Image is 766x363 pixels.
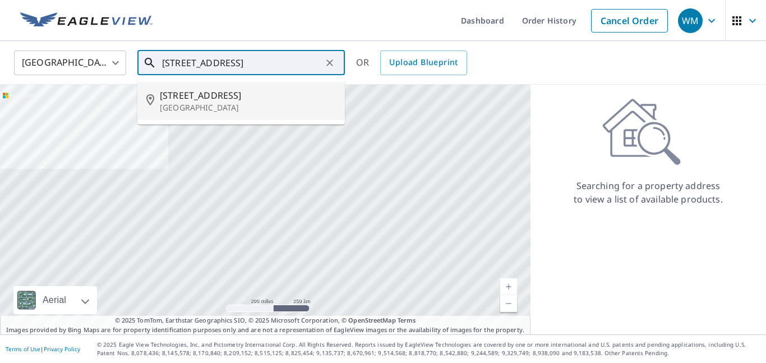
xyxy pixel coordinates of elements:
span: © 2025 TomTom, Earthstar Geographics SIO, © 2025 Microsoft Corporation, © [115,316,416,325]
a: Terms of Use [6,345,40,353]
div: OR [356,50,467,75]
a: Cancel Order [591,9,668,33]
img: EV Logo [20,12,153,29]
button: Clear [322,55,338,71]
p: © 2025 Eagle View Technologies, Inc. and Pictometry International Corp. All Rights Reserved. Repo... [97,341,760,357]
a: Terms [398,316,416,324]
div: Aerial [39,286,70,314]
div: Aerial [13,286,97,314]
span: [STREET_ADDRESS] [160,89,336,102]
a: Current Level 5, Zoom In [500,278,517,295]
p: Searching for a property address to view a list of available products. [573,179,723,206]
div: [GEOGRAPHIC_DATA] [14,47,126,79]
a: Current Level 5, Zoom Out [500,295,517,312]
a: Privacy Policy [44,345,80,353]
a: OpenStreetMap [348,316,395,324]
div: WM [678,8,703,33]
a: Upload Blueprint [380,50,467,75]
input: Search by address or latitude-longitude [162,47,322,79]
span: Upload Blueprint [389,56,458,70]
p: [GEOGRAPHIC_DATA] [160,102,336,113]
p: | [6,346,80,352]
